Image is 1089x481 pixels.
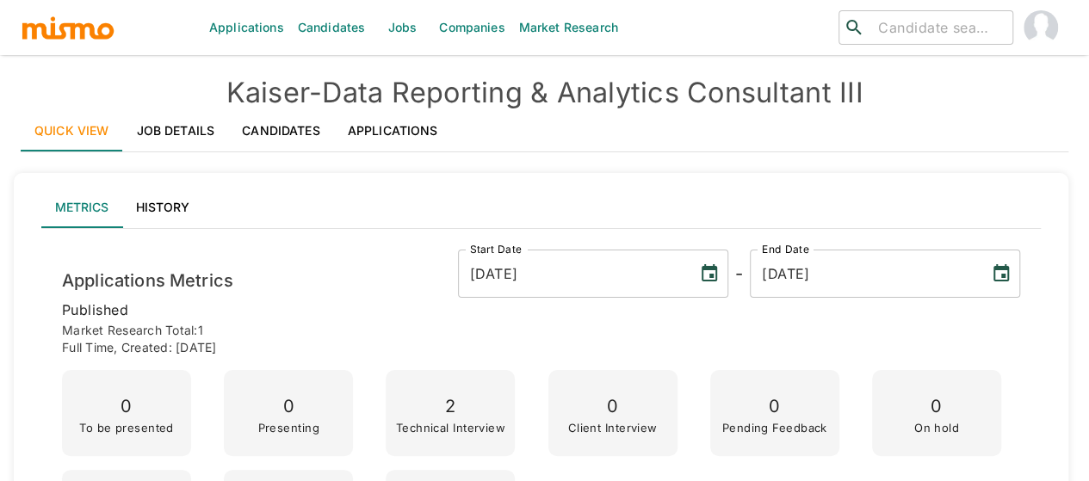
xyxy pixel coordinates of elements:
[914,422,959,434] p: On hold
[228,110,334,151] a: Candidates
[735,260,743,287] h6: -
[692,256,727,291] button: Choose date, selected date is Jul 2, 2025
[257,422,319,434] p: Presenting
[396,392,505,422] p: 2
[122,187,203,228] button: History
[79,392,174,422] p: 0
[722,392,827,422] p: 0
[123,110,229,151] a: Job Details
[567,392,657,422] p: 0
[458,250,685,298] input: MM/DD/YYYY
[396,422,505,434] p: Technical Interview
[257,392,319,422] p: 0
[21,110,123,151] a: Quick View
[470,242,522,256] label: Start Date
[62,267,233,294] h6: Applications Metrics
[914,392,959,422] p: 0
[79,422,174,434] p: To be presented
[62,322,1020,339] p: Market Research Total: 1
[871,15,1005,40] input: Candidate search
[984,256,1018,291] button: Choose date, selected date is Sep 29, 2025
[1024,10,1058,45] img: Maia Reyes
[750,250,977,298] input: MM/DD/YYYY
[62,339,1020,356] p: Full time , Created: [DATE]
[722,422,827,434] p: Pending Feedback
[21,76,1068,110] h4: Kaiser - Data Reporting & Analytics Consultant III
[41,187,1041,228] div: lab API tabs example
[567,422,657,434] p: Client Interview
[334,110,452,151] a: Applications
[762,242,808,256] label: End Date
[41,187,122,228] button: Metrics
[62,298,1020,322] p: published
[21,15,115,40] img: logo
